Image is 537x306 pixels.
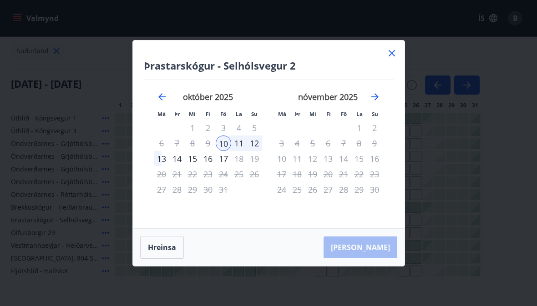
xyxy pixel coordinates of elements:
button: Hreinsa [140,236,184,259]
td: Not available. laugardagur, 4. október 2025 [231,120,247,135]
td: Selected as start date. föstudagur, 10. október 2025 [216,135,231,151]
td: Not available. laugardagur, 22. nóvember 2025 [351,166,367,182]
td: Choose sunnudagur, 12. október 2025 as your check-out date. It’s available. [247,135,262,151]
strong: nóvember 2025 [298,91,358,102]
small: La [236,110,242,117]
td: Not available. fimmtudagur, 23. október 2025 [200,166,216,182]
small: Fi [206,110,210,117]
small: Su [251,110,258,117]
td: Not available. laugardagur, 8. nóvember 2025 [351,135,367,151]
small: Mi [189,110,196,117]
td: Not available. sunnudagur, 9. nóvember 2025 [367,135,382,151]
td: Choose miðvikudagur, 15. október 2025 as your check-out date. It’s available. [185,151,200,166]
h4: Þrastarskógur - Selhólsvegur 2 [144,59,394,72]
div: Move backward to switch to the previous month. [157,91,167,102]
td: Not available. þriðjudagur, 4. nóvember 2025 [289,135,305,151]
td: Not available. laugardagur, 1. nóvember 2025 [351,120,367,135]
strong: október 2025 [183,91,233,102]
small: Mi [309,110,316,117]
td: Not available. fimmtudagur, 30. október 2025 [200,182,216,197]
td: Not available. laugardagur, 18. október 2025 [231,151,247,166]
td: Not available. fimmtudagur, 20. nóvember 2025 [320,166,336,182]
td: Not available. mánudagur, 24. nóvember 2025 [274,182,289,197]
td: Not available. þriðjudagur, 28. október 2025 [169,182,185,197]
td: Not available. föstudagur, 14. nóvember 2025 [336,151,351,166]
small: Þr [295,110,300,117]
td: Not available. fimmtudagur, 9. október 2025 [200,135,216,151]
div: 15 [185,151,200,166]
td: Choose föstudagur, 17. október 2025 as your check-out date. It’s available. [216,151,231,166]
td: Not available. sunnudagur, 30. nóvember 2025 [367,182,382,197]
small: Fö [220,110,226,117]
td: Not available. miðvikudagur, 12. nóvember 2025 [305,151,320,166]
td: Not available. mánudagur, 6. október 2025 [154,135,169,151]
td: Not available. miðvikudagur, 19. nóvember 2025 [305,166,320,182]
td: Not available. sunnudagur, 19. október 2025 [247,151,262,166]
td: Not available. miðvikudagur, 26. nóvember 2025 [305,182,320,197]
td: Not available. miðvikudagur, 5. nóvember 2025 [305,135,320,151]
td: Not available. föstudagur, 3. október 2025 [216,120,231,135]
td: Not available. þriðjudagur, 7. október 2025 [169,135,185,151]
small: Fi [326,110,331,117]
td: Not available. þriðjudagur, 25. nóvember 2025 [289,182,305,197]
td: Not available. sunnudagur, 2. nóvember 2025 [367,120,382,135]
div: 16 [200,151,216,166]
td: Choose mánudagur, 13. október 2025 as your check-out date. It’s available. [154,151,169,166]
td: Not available. mánudagur, 17. nóvember 2025 [274,166,289,182]
td: Not available. miðvikudagur, 1. október 2025 [185,120,200,135]
td: Not available. þriðjudagur, 18. nóvember 2025 [289,166,305,182]
td: Not available. fimmtudagur, 13. nóvember 2025 [320,151,336,166]
small: Þr [174,110,180,117]
div: 13 [154,151,169,166]
small: Fö [341,110,347,117]
td: Choose þriðjudagur, 14. október 2025 as your check-out date. It’s available. [169,151,185,166]
td: Not available. mánudagur, 10. nóvember 2025 [274,151,289,166]
small: La [356,110,363,117]
td: Not available. sunnudagur, 26. október 2025 [247,166,262,182]
td: Choose fimmtudagur, 16. október 2025 as your check-out date. It’s available. [200,151,216,166]
div: Move forward to switch to the next month. [370,91,380,102]
div: 10 [216,135,231,151]
div: Calendar [144,80,394,217]
td: Not available. sunnudagur, 16. nóvember 2025 [367,151,382,166]
td: Not available. þriðjudagur, 21. október 2025 [169,166,185,182]
td: Not available. föstudagur, 24. október 2025 [216,166,231,182]
td: Not available. laugardagur, 15. nóvember 2025 [351,151,367,166]
td: Not available. sunnudagur, 23. nóvember 2025 [367,166,382,182]
td: Not available. þriðjudagur, 11. nóvember 2025 [289,151,305,166]
td: Not available. mánudagur, 3. nóvember 2025 [274,135,289,151]
td: Not available. laugardagur, 29. nóvember 2025 [351,182,367,197]
td: Not available. fimmtudagur, 2. október 2025 [200,120,216,135]
small: Má [157,110,166,117]
td: Not available. föstudagur, 31. október 2025 [216,182,231,197]
td: Not available. fimmtudagur, 27. nóvember 2025 [320,182,336,197]
small: Su [372,110,378,117]
div: 11 [231,135,247,151]
div: Aðeins útritun í boði [216,166,231,182]
div: Aðeins útritun í boði [289,135,305,151]
td: Not available. miðvikudagur, 8. október 2025 [185,135,200,151]
td: Choose laugardagur, 11. október 2025 as your check-out date. It’s available. [231,135,247,151]
td: Not available. mánudagur, 27. október 2025 [154,182,169,197]
td: Not available. föstudagur, 28. nóvember 2025 [336,182,351,197]
td: Not available. miðvikudagur, 22. október 2025 [185,166,200,182]
td: Not available. mánudagur, 20. október 2025 [154,166,169,182]
td: Not available. miðvikudagur, 29. október 2025 [185,182,200,197]
div: Aðeins útritun í boði [216,151,231,166]
td: Not available. laugardagur, 25. október 2025 [231,166,247,182]
div: 14 [169,151,185,166]
td: Not available. föstudagur, 7. nóvember 2025 [336,135,351,151]
td: Not available. fimmtudagur, 6. nóvember 2025 [320,135,336,151]
div: 12 [247,135,262,151]
td: Not available. sunnudagur, 5. október 2025 [247,120,262,135]
small: Má [278,110,286,117]
td: Not available. föstudagur, 21. nóvember 2025 [336,166,351,182]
